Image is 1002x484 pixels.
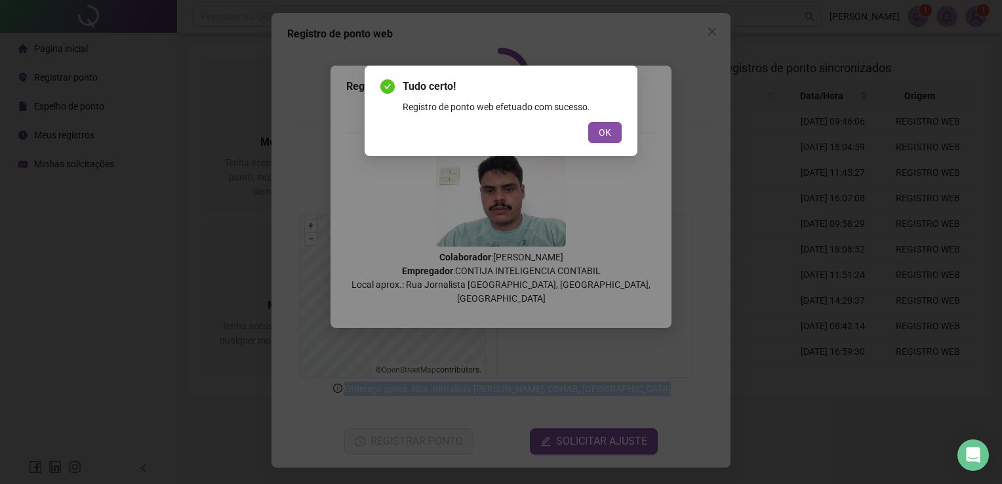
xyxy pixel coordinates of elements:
div: Open Intercom Messenger [957,439,989,471]
div: Registro de ponto web efetuado com sucesso. [403,100,622,114]
span: OK [599,125,611,140]
span: check-circle [380,79,395,94]
button: OK [588,122,622,143]
span: Tudo certo! [403,79,622,94]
